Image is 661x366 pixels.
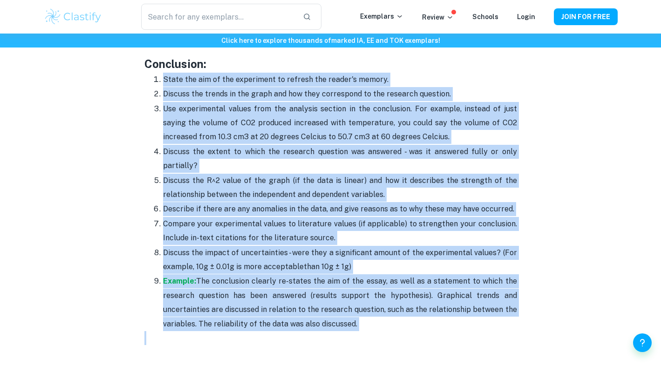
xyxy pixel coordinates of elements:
[163,87,517,101] p: Discuss the trends in the graph and how they correspond to the research question.
[163,277,196,285] a: Example:
[472,13,498,20] a: Schools
[163,202,517,216] p: Describe if there are any anomalies in the data, and give reasons as to why these may have occurred.
[163,145,517,173] p: Discuss the extent to which the research question was answered - was it answered fully or only pa...
[163,174,517,202] p: Discuss the R^2 value of the graph (if the data is linear) and how it describes the strength of t...
[517,13,535,20] a: Login
[2,35,659,46] h6: Click here to explore thousands of marked IA, EE and TOK exemplars !
[163,102,517,144] p: Use experimental values from the analysis section in the conclusion. For example, instead of just...
[360,11,403,21] p: Exemplars
[163,73,517,87] p: State the aim of the experiment to refresh the reader's memory.
[304,262,351,271] span: than 10g ± 1g)
[163,246,517,274] p: Discuss the impact of uncertainties - were they a significant amount of the experimental values? ...
[141,4,295,30] input: Search for any exemplars...
[422,12,454,22] p: Review
[163,217,517,245] p: Compare your experimental values to literature values (if applicable) to strengthen your conclusi...
[163,277,517,328] span: The conclusion clearly re-states the aim of the essay, as well as a statement to which the resear...
[633,333,652,352] button: Help and Feedback
[554,8,618,25] button: JOIN FOR FREE
[144,55,517,72] h3: Conclusion:
[44,7,103,26] img: Clastify logo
